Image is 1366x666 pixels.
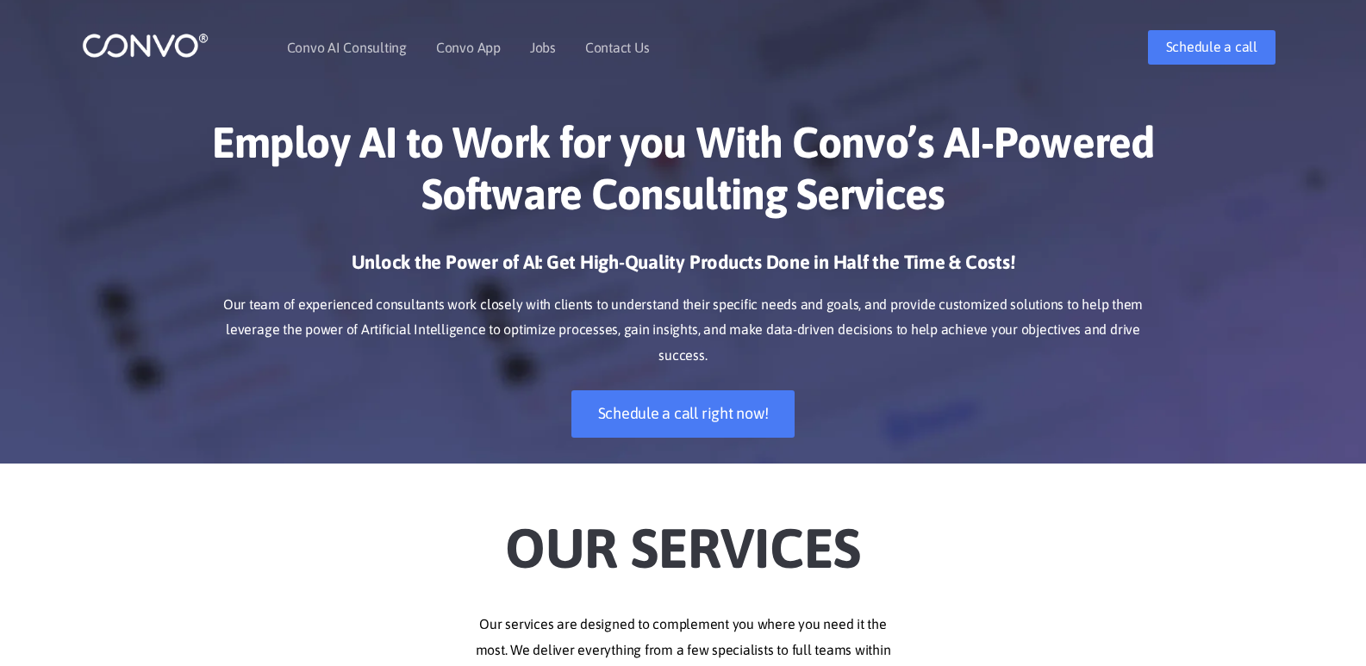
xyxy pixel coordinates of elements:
[82,32,209,59] img: logo_1.png
[436,40,501,54] a: Convo App
[205,250,1162,288] h3: Unlock the Power of AI: Get High-Quality Products Done in Half the Time & Costs!
[205,116,1162,233] h1: Employ AI to Work for you With Convo’s AI-Powered Software Consulting Services
[205,292,1162,370] p: Our team of experienced consultants work closely with clients to understand their specific needs ...
[571,390,795,438] a: Schedule a call right now!
[530,40,556,54] a: Jobs
[1148,30,1276,65] a: Schedule a call
[585,40,650,54] a: Contact Us
[205,489,1162,586] h2: Our Services
[287,40,407,54] a: Convo AI Consulting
